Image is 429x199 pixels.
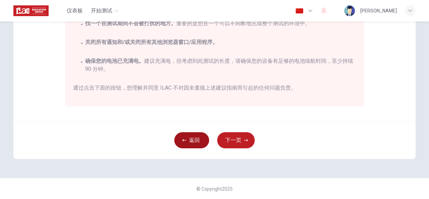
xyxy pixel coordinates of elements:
span: 通过点击下面的按钮，您理解并同意 ILAC 不对因未遵循上述建议指南而引起的任何问题负责。 [73,84,356,92]
button: 仪表板 [64,5,85,17]
span: 仪表板 [67,7,83,15]
img: zh [295,8,304,13]
div: [PERSON_NAME] [360,7,397,15]
strong: 找一个在测试期间不会被打扰的地方。 [85,20,176,27]
span: 开始测试 [91,7,112,15]
strong: 确保您的电池已充满电。 [85,58,144,64]
img: ILAC logo [13,4,49,17]
button: 开始测试 [88,5,121,17]
span: 建议充满电，但考虑到此测试的长度，请确保您的设备有足够的电池续航时间，至少持续 90 分钟。 [85,57,356,73]
a: ILAC logo [13,4,64,17]
span: © Copyright 2025 [196,186,233,192]
button: 下一页 [217,132,255,148]
strong: 关闭所有通知和/或关闭所有其他浏览器窗口/应用程序。 [85,39,218,45]
img: Profile picture [344,5,355,16]
span: 重要的是您在一个可以不间断地完成整个测试的环境中。 [85,19,310,28]
button: 返回 [174,132,209,148]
